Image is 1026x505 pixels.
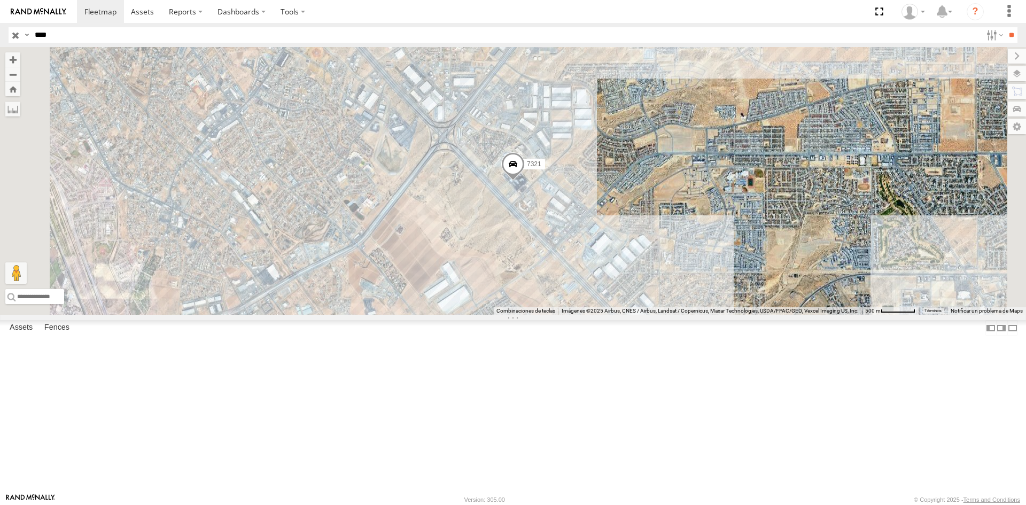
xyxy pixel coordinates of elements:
[898,4,929,20] div: Irving Rodriguez
[464,496,505,503] div: Version: 305.00
[5,82,20,96] button: Zoom Home
[982,27,1005,43] label: Search Filter Options
[527,160,541,168] span: 7321
[951,308,1023,314] a: Notificar un problema de Maps
[865,308,881,314] span: 500 m
[11,8,66,15] img: rand-logo.svg
[914,496,1020,503] div: © Copyright 2025 -
[963,496,1020,503] a: Terms and Conditions
[39,321,75,336] label: Fences
[967,3,984,20] i: ?
[5,67,20,82] button: Zoom out
[985,320,996,336] label: Dock Summary Table to the Left
[5,102,20,116] label: Measure
[1008,119,1026,134] label: Map Settings
[6,494,55,505] a: Visit our Website
[22,27,31,43] label: Search Query
[4,321,38,336] label: Assets
[1007,320,1018,336] label: Hide Summary Table
[5,52,20,67] button: Zoom in
[924,309,942,313] a: Términos
[862,307,919,315] button: Escala del mapa: 500 m por 61 píxeles
[562,308,859,314] span: Imágenes ©2025 Airbus, CNES / Airbus, Landsat / Copernicus, Maxar Technologies, USDA/FPAC/GEO, Ve...
[496,307,555,315] button: Combinaciones de teclas
[5,262,27,284] button: Arrastra al hombrecito al mapa para abrir Street View
[996,320,1007,336] label: Dock Summary Table to the Right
